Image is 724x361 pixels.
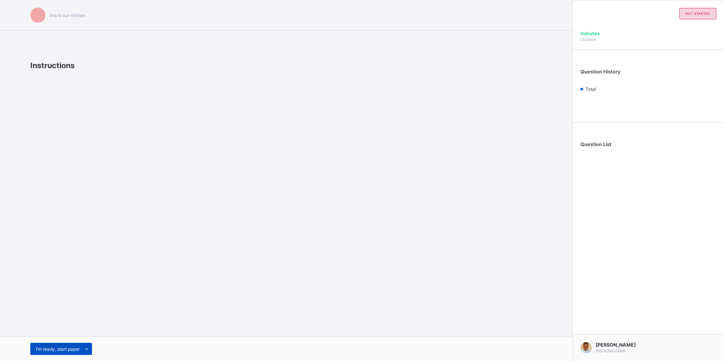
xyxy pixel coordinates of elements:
[580,69,620,75] span: Question History
[596,342,636,348] span: [PERSON_NAME]
[596,349,626,353] span: BIS/ADMS/0066
[580,37,596,42] span: Duration
[580,142,612,147] span: Question List
[36,346,80,352] span: I’m ready, start paper
[30,61,75,70] span: Instructions
[585,86,596,92] span: Total
[580,31,600,36] span: minutes
[49,12,85,18] span: this is our motton
[685,12,710,16] span: not started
